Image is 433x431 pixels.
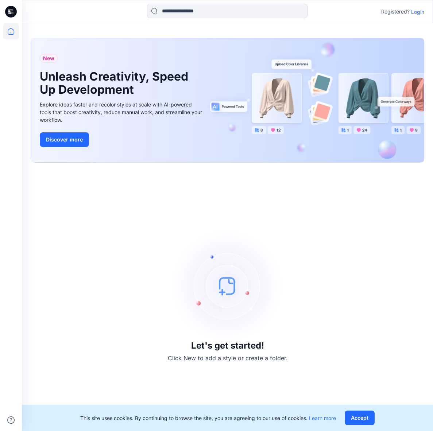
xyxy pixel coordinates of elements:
h3: Let's get started! [191,341,264,351]
a: Discover more [40,132,204,147]
img: empty-state-image.svg [173,231,282,341]
h1: Unleash Creativity, Speed Up Development [40,70,193,96]
p: Login [411,8,424,16]
div: Explore ideas faster and recolor styles at scale with AI-powered tools that boost creativity, red... [40,101,204,124]
button: Accept [345,411,375,425]
span: New [43,54,54,63]
a: Learn more [309,415,336,421]
button: Discover more [40,132,89,147]
p: Registered? [381,7,410,16]
p: This site uses cookies. By continuing to browse the site, you are agreeing to our use of cookies. [80,414,336,422]
p: Click New to add a style or create a folder. [168,354,287,362]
